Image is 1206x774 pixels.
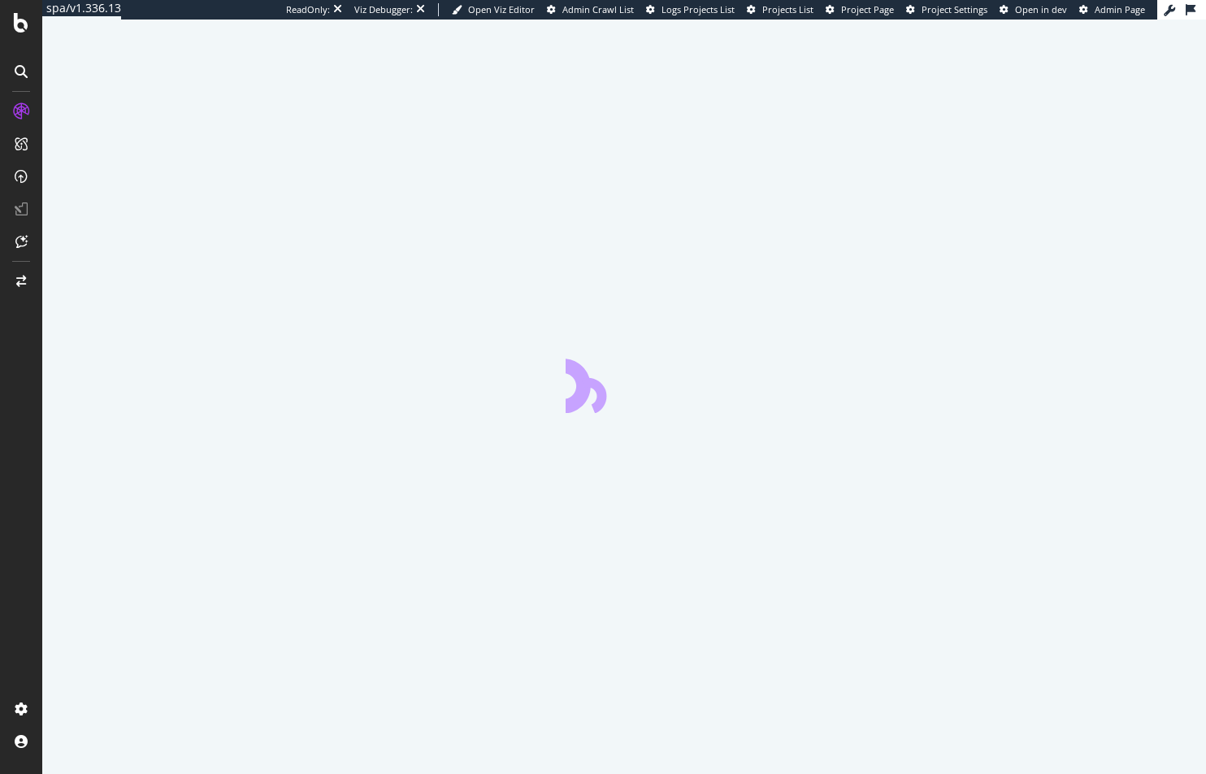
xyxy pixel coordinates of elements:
[1095,3,1145,15] span: Admin Page
[662,3,735,15] span: Logs Projects List
[906,3,987,16] a: Project Settings
[562,3,634,15] span: Admin Crawl List
[922,3,987,15] span: Project Settings
[286,3,330,16] div: ReadOnly:
[354,3,413,16] div: Viz Debugger:
[547,3,634,16] a: Admin Crawl List
[566,354,683,413] div: animation
[1000,3,1067,16] a: Open in dev
[841,3,894,15] span: Project Page
[1079,3,1145,16] a: Admin Page
[762,3,813,15] span: Projects List
[826,3,894,16] a: Project Page
[747,3,813,16] a: Projects List
[468,3,535,15] span: Open Viz Editor
[646,3,735,16] a: Logs Projects List
[452,3,535,16] a: Open Viz Editor
[1015,3,1067,15] span: Open in dev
